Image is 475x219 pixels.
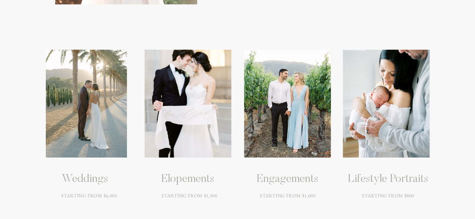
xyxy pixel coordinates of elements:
h3: STARTING FROM $1,500 [142,192,237,219]
h3: Weddings [28,173,142,186]
h3: Elopements [157,173,219,186]
h3: Engagements [257,173,318,186]
h3: STARTING FROM $6,000 [42,192,137,219]
h3: STARTING FROM $800 [341,192,436,219]
h3: STARTING FROM $1,000 [240,192,335,219]
a: Lifestyle Portraits [343,173,433,186]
